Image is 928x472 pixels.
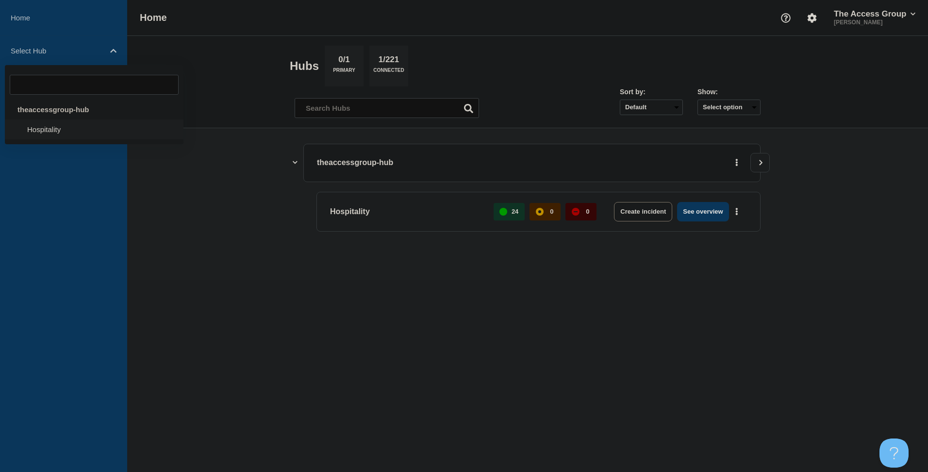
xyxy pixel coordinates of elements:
p: Primary [333,67,355,78]
p: 0 [586,208,589,215]
div: theaccessgroup-hub [5,100,183,119]
p: theaccessgroup-hub [317,154,585,172]
select: Sort by [620,100,683,115]
p: Connected [373,67,404,78]
p: Select Hub [11,47,104,55]
button: Support [776,8,796,28]
iframe: Help Scout Beacon - Open [879,438,909,468]
div: down [572,208,580,216]
div: Sort by: [620,88,683,96]
p: Hospitality [330,202,482,221]
p: 0/1 [335,55,354,67]
button: Create incident [614,202,672,221]
input: Search Hubs [295,98,479,118]
p: 24 [512,208,518,215]
div: affected [536,208,544,216]
h2: Hubs [290,59,319,73]
button: More actions [730,202,743,220]
p: 0 [550,208,553,215]
div: up [499,208,507,216]
p: 1/221 [375,55,403,67]
button: The Access Group [832,9,917,19]
button: Select option [697,100,761,115]
p: [PERSON_NAME] [832,19,917,26]
button: Show Connected Hubs [293,159,298,167]
button: See overview [677,202,729,221]
h1: Home [140,12,167,23]
button: Account settings [802,8,822,28]
button: View [750,153,770,172]
li: Hospitality [5,119,183,139]
div: Show: [697,88,761,96]
button: More actions [730,154,743,172]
